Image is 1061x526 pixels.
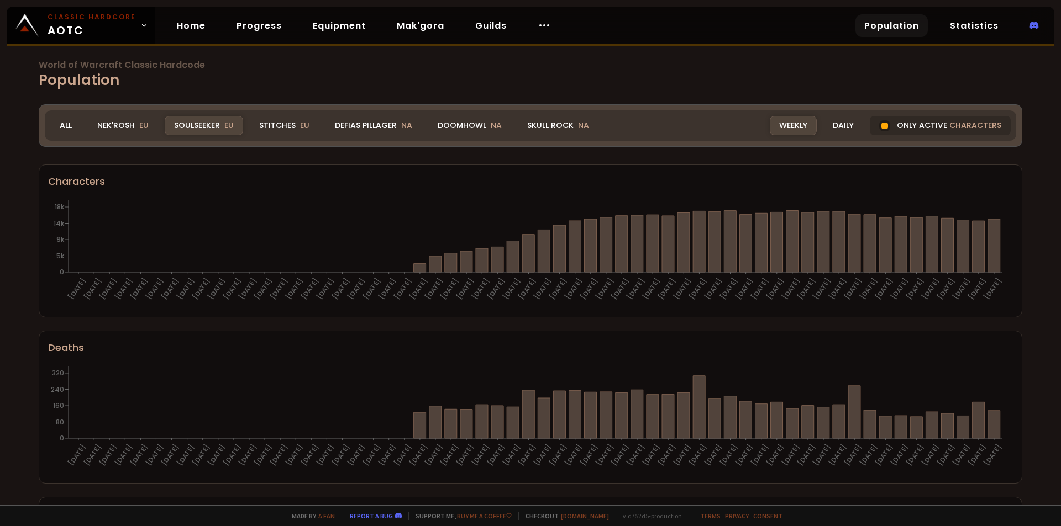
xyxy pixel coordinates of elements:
[889,277,910,301] text: [DATE]
[671,443,693,467] text: [DATE]
[967,443,988,467] text: [DATE]
[470,277,491,301] text: [DATE]
[408,277,429,301] text: [DATE]
[904,443,926,467] text: [DATE]
[128,277,150,301] text: [DATE]
[610,443,631,467] text: [DATE]
[873,443,895,467] text: [DATE]
[780,277,802,301] text: [DATE]
[454,277,476,301] text: [DATE]
[439,277,460,301] text: [DATE]
[82,277,103,301] text: [DATE]
[466,14,516,37] a: Guilds
[610,277,631,301] text: [DATE]
[144,443,165,467] text: [DATE]
[299,443,321,467] text: [DATE]
[423,443,445,467] text: [DATE]
[770,116,817,135] div: Weekly
[401,120,412,131] span: NA
[749,443,771,467] text: [DATE]
[48,340,1013,355] div: Deaths
[687,443,708,467] text: [DATE]
[457,512,512,520] a: Buy me a coffee
[753,512,782,520] a: Consent
[594,443,616,467] text: [DATE]
[702,277,724,301] text: [DATE]
[823,116,863,135] div: Daily
[640,277,662,301] text: [DATE]
[889,443,910,467] text: [DATE]
[97,277,119,301] text: [DATE]
[237,277,259,301] text: [DATE]
[858,443,879,467] text: [DATE]
[283,443,305,467] text: [DATE]
[920,277,941,301] text: [DATE]
[870,116,1011,135] div: Only active
[377,277,398,301] text: [DATE]
[350,512,393,520] a: Report a bug
[392,277,414,301] text: [DATE]
[330,443,351,467] text: [DATE]
[48,174,1013,189] div: Characters
[516,443,538,467] text: [DATE]
[700,512,721,520] a: Terms
[66,277,88,301] text: [DATE]
[165,116,243,135] div: Soulseeker
[941,14,1007,37] a: Statistics
[7,7,155,44] a: Classic HardcoreAOTC
[811,277,833,301] text: [DATE]
[501,277,522,301] text: [DATE]
[765,277,786,301] text: [DATE]
[300,120,309,131] span: EU
[547,443,569,467] text: [DATE]
[561,512,609,520] a: [DOMAIN_NAME]
[516,277,538,301] text: [DATE]
[361,443,382,467] text: [DATE]
[318,512,335,520] a: a fan
[578,120,589,131] span: NA
[206,443,228,467] text: [DATE]
[842,443,864,467] text: [DATE]
[656,443,677,467] text: [DATE]
[920,443,941,467] text: [DATE]
[491,120,502,131] span: NA
[345,277,367,301] text: [DATE]
[253,443,274,467] text: [DATE]
[718,277,739,301] text: [DATE]
[392,443,414,467] text: [DATE]
[547,277,569,301] text: [DATE]
[951,277,973,301] text: [DATE]
[377,443,398,467] text: [DATE]
[128,443,150,467] text: [DATE]
[796,277,817,301] text: [DATE]
[408,443,429,467] text: [DATE]
[283,277,305,301] text: [DATE]
[967,277,988,301] text: [DATE]
[52,368,64,378] tspan: 320
[594,277,616,301] text: [DATE]
[191,277,212,301] text: [DATE]
[113,277,134,301] text: [DATE]
[66,443,88,467] text: [DATE]
[904,277,926,301] text: [DATE]
[39,61,1022,70] span: World of Warcraft Classic Hardcode
[855,14,928,37] a: Population
[50,116,81,135] div: All
[56,235,65,244] tspan: 9k
[268,443,290,467] text: [DATE]
[113,443,134,467] text: [DATE]
[206,277,228,301] text: [DATE]
[299,277,321,301] text: [DATE]
[733,277,755,301] text: [DATE]
[470,443,491,467] text: [DATE]
[702,443,724,467] text: [DATE]
[936,443,957,467] text: [DATE]
[563,277,585,301] text: [DATE]
[518,512,609,520] span: Checkout
[949,120,1001,131] span: characters
[361,277,382,301] text: [DATE]
[532,277,553,301] text: [DATE]
[222,443,243,467] text: [DATE]
[250,116,319,135] div: Stitches
[428,116,511,135] div: Doomhowl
